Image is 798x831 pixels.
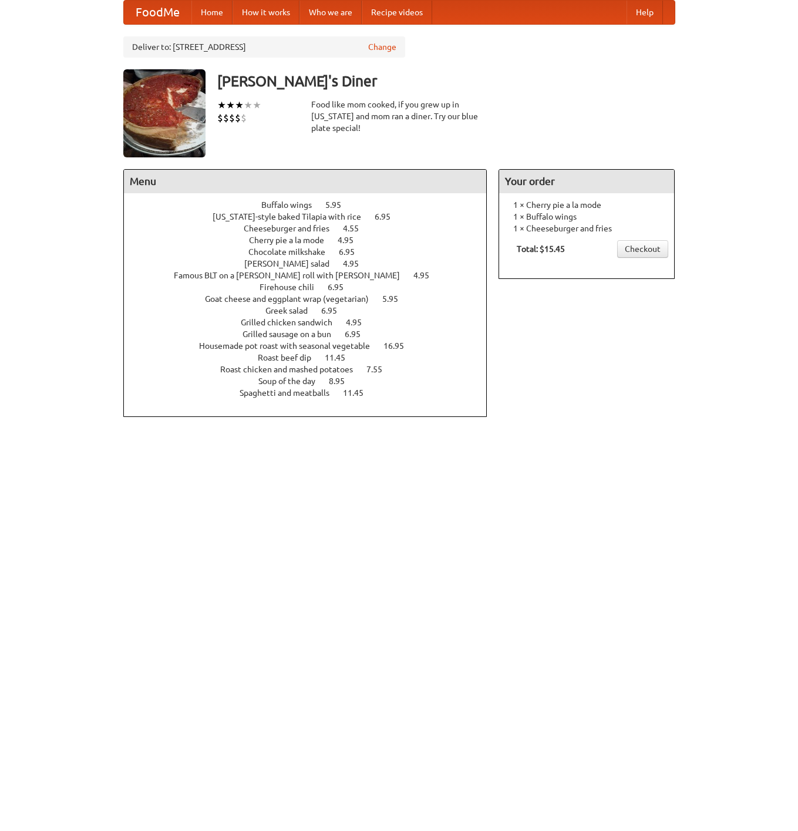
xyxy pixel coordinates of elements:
h3: [PERSON_NAME]'s Diner [217,69,675,93]
span: 4.95 [413,271,441,280]
li: ★ [252,99,261,112]
span: Firehouse chili [260,282,326,292]
span: 4.95 [338,235,365,245]
span: Cheeseburger and fries [244,224,341,233]
b: Total: $15.45 [517,244,565,254]
li: $ [229,112,235,125]
li: 1 × Buffalo wings [505,211,668,223]
span: 5.95 [325,200,353,210]
span: 6.95 [328,282,355,292]
a: Cherry pie a la mode 4.95 [249,235,375,245]
span: 4.95 [346,318,373,327]
span: Spaghetti and meatballs [240,388,341,398]
span: [PERSON_NAME] salad [244,259,341,268]
span: Roast beef dip [258,353,323,362]
span: 6.95 [345,329,372,339]
span: Famous BLT on a [PERSON_NAME] roll with [PERSON_NAME] [174,271,412,280]
span: Buffalo wings [261,200,324,210]
span: Grilled sausage on a bun [243,329,343,339]
h4: Menu [124,170,487,193]
a: FoodMe [124,1,191,24]
a: Spaghetti and meatballs 11.45 [240,388,385,398]
span: 5.95 [382,294,410,304]
li: $ [235,112,241,125]
a: [US_STATE]-style baked Tilapia with rice 6.95 [213,212,412,221]
a: Roast beef dip 11.45 [258,353,367,362]
a: [PERSON_NAME] salad 4.95 [244,259,381,268]
a: How it works [233,1,299,24]
a: Checkout [617,240,668,258]
span: 6.95 [339,247,366,257]
span: Greek salad [265,306,319,315]
span: 6.95 [321,306,349,315]
a: Greek salad 6.95 [265,306,359,315]
a: Soup of the day 8.95 [258,376,366,386]
div: Deliver to: [STREET_ADDRESS] [123,36,405,58]
a: Goat cheese and eggplant wrap (vegetarian) 5.95 [205,294,420,304]
span: 11.45 [325,353,357,362]
span: 7.55 [366,365,394,374]
span: 8.95 [329,376,356,386]
span: 16.95 [383,341,416,351]
span: Cherry pie a la mode [249,235,336,245]
a: Grilled sausage on a bun 6.95 [243,329,382,339]
a: Roast chicken and mashed potatoes 7.55 [220,365,404,374]
span: Roast chicken and mashed potatoes [220,365,365,374]
li: ★ [235,99,244,112]
li: $ [223,112,229,125]
li: ★ [217,99,226,112]
span: 4.55 [343,224,371,233]
span: Goat cheese and eggplant wrap (vegetarian) [205,294,381,304]
li: 1 × Cherry pie a la mode [505,199,668,211]
a: Famous BLT on a [PERSON_NAME] roll with [PERSON_NAME] 4.95 [174,271,451,280]
div: Food like mom cooked, if you grew up in [US_STATE] and mom ran a diner. Try our blue plate special! [311,99,487,134]
h4: Your order [499,170,674,193]
span: 4.95 [343,259,371,268]
a: Buffalo wings 5.95 [261,200,363,210]
li: 1 × Cheeseburger and fries [505,223,668,234]
span: [US_STATE]-style baked Tilapia with rice [213,212,373,221]
li: ★ [226,99,235,112]
li: $ [241,112,247,125]
li: $ [217,112,223,125]
span: Grilled chicken sandwich [241,318,344,327]
a: Who we are [299,1,362,24]
a: Cheeseburger and fries 4.55 [244,224,381,233]
a: Firehouse chili 6.95 [260,282,365,292]
a: Housemade pot roast with seasonal vegetable 16.95 [199,341,426,351]
img: angular.jpg [123,69,206,157]
li: ★ [244,99,252,112]
a: Help [627,1,663,24]
a: Grilled chicken sandwich 4.95 [241,318,383,327]
a: Home [191,1,233,24]
a: Recipe videos [362,1,432,24]
a: Change [368,41,396,53]
span: Chocolate milkshake [248,247,337,257]
span: Soup of the day [258,376,327,386]
span: 11.45 [343,388,375,398]
span: 6.95 [375,212,402,221]
span: Housemade pot roast with seasonal vegetable [199,341,382,351]
a: Chocolate milkshake 6.95 [248,247,376,257]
